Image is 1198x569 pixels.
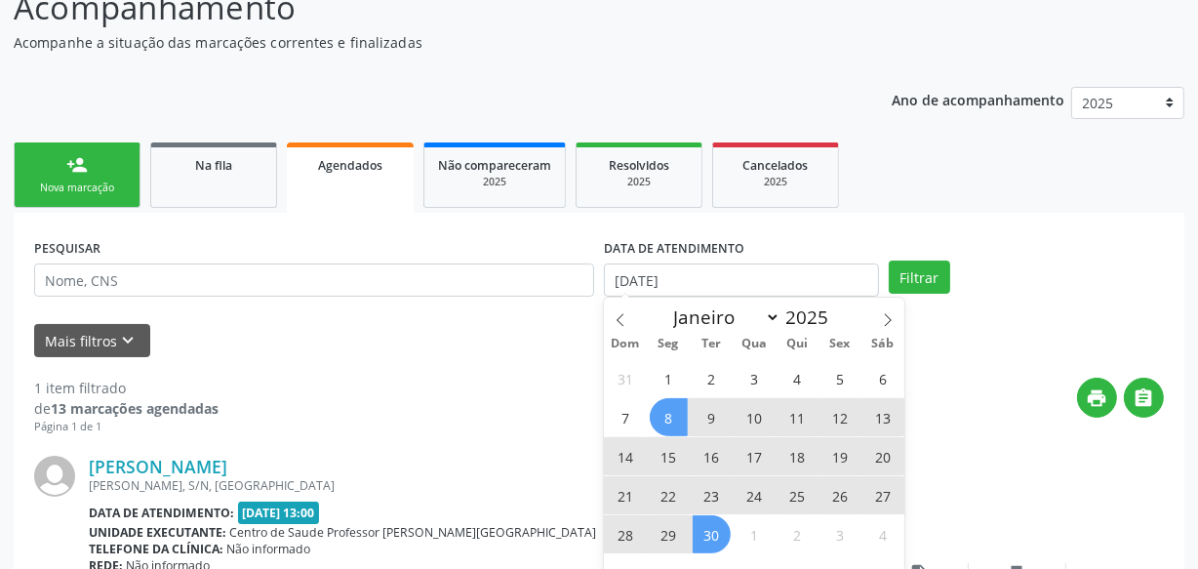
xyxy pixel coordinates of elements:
[690,338,733,350] span: Ter
[693,437,731,475] span: Setembro 16, 2025
[819,338,861,350] span: Sex
[889,261,950,294] button: Filtrar
[607,359,645,397] span: Agosto 31, 2025
[780,305,845,330] input: Year
[118,330,140,351] i: keyboard_arrow_down
[861,338,904,350] span: Sáb
[14,32,833,53] p: Acompanhe a situação das marcações correntes e finalizadas
[820,437,859,475] span: Setembro 19, 2025
[735,476,773,514] span: Setembro 24, 2025
[693,359,731,397] span: Setembro 2, 2025
[604,233,744,264] label: DATA DE ATENDIMENTO
[66,154,88,176] div: person_add
[820,515,859,553] span: Outubro 3, 2025
[735,437,773,475] span: Setembro 17, 2025
[820,476,859,514] span: Setembro 26, 2025
[1087,387,1108,409] i: print
[607,398,645,436] span: Setembro 7, 2025
[778,437,816,475] span: Setembro 18, 2025
[735,359,773,397] span: Setembro 3, 2025
[1134,387,1155,409] i: 
[89,524,226,541] b: Unidade executante:
[28,181,126,195] div: Nova marcação
[607,437,645,475] span: Setembro 14, 2025
[650,398,688,436] span: Setembro 8, 2025
[34,324,150,358] button: Mais filtroskeyboard_arrow_down
[34,378,219,398] div: 1 item filtrado
[727,175,824,189] div: 2025
[863,515,901,553] span: Outubro 4, 2025
[34,398,219,419] div: de
[693,515,731,553] span: Setembro 30, 2025
[89,505,234,521] b: Data de atendimento:
[89,456,227,477] a: [PERSON_NAME]
[743,157,809,174] span: Cancelados
[663,304,780,331] select: Month
[227,541,311,557] span: Não informado
[863,437,901,475] span: Setembro 20, 2025
[438,157,551,174] span: Não compareceram
[89,477,871,494] div: [PERSON_NAME], S/N, [GEOGRAPHIC_DATA]
[892,87,1064,111] p: Ano de acompanhamento
[650,515,688,553] span: Setembro 29, 2025
[778,515,816,553] span: Outubro 2, 2025
[650,476,688,514] span: Setembro 22, 2025
[34,419,219,435] div: Página 1 de 1
[1077,378,1117,418] button: print
[51,399,219,418] strong: 13 marcações agendadas
[230,524,597,541] span: Centro de Saude Professor [PERSON_NAME][GEOGRAPHIC_DATA]
[590,175,688,189] div: 2025
[604,338,647,350] span: Dom
[735,398,773,436] span: Setembro 10, 2025
[650,437,688,475] span: Setembro 15, 2025
[693,398,731,436] span: Setembro 9, 2025
[1124,378,1164,418] button: 
[778,398,816,436] span: Setembro 11, 2025
[318,157,382,174] span: Agendados
[650,359,688,397] span: Setembro 1, 2025
[607,515,645,553] span: Setembro 28, 2025
[778,476,816,514] span: Setembro 25, 2025
[776,338,819,350] span: Qui
[609,157,669,174] span: Resolvidos
[607,476,645,514] span: Setembro 21, 2025
[863,398,901,436] span: Setembro 13, 2025
[863,476,901,514] span: Setembro 27, 2025
[438,175,551,189] div: 2025
[693,476,731,514] span: Setembro 23, 2025
[195,157,232,174] span: Na fila
[735,515,773,553] span: Outubro 1, 2025
[820,359,859,397] span: Setembro 5, 2025
[89,541,223,557] b: Telefone da clínica:
[34,233,100,264] label: PESQUISAR
[34,456,75,497] img: img
[34,264,594,297] input: Nome, CNS
[863,359,901,397] span: Setembro 6, 2025
[733,338,776,350] span: Qua
[647,338,690,350] span: Seg
[604,264,879,297] input: Selecione um intervalo
[238,502,320,524] span: [DATE] 13:00
[820,398,859,436] span: Setembro 12, 2025
[778,359,816,397] span: Setembro 4, 2025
